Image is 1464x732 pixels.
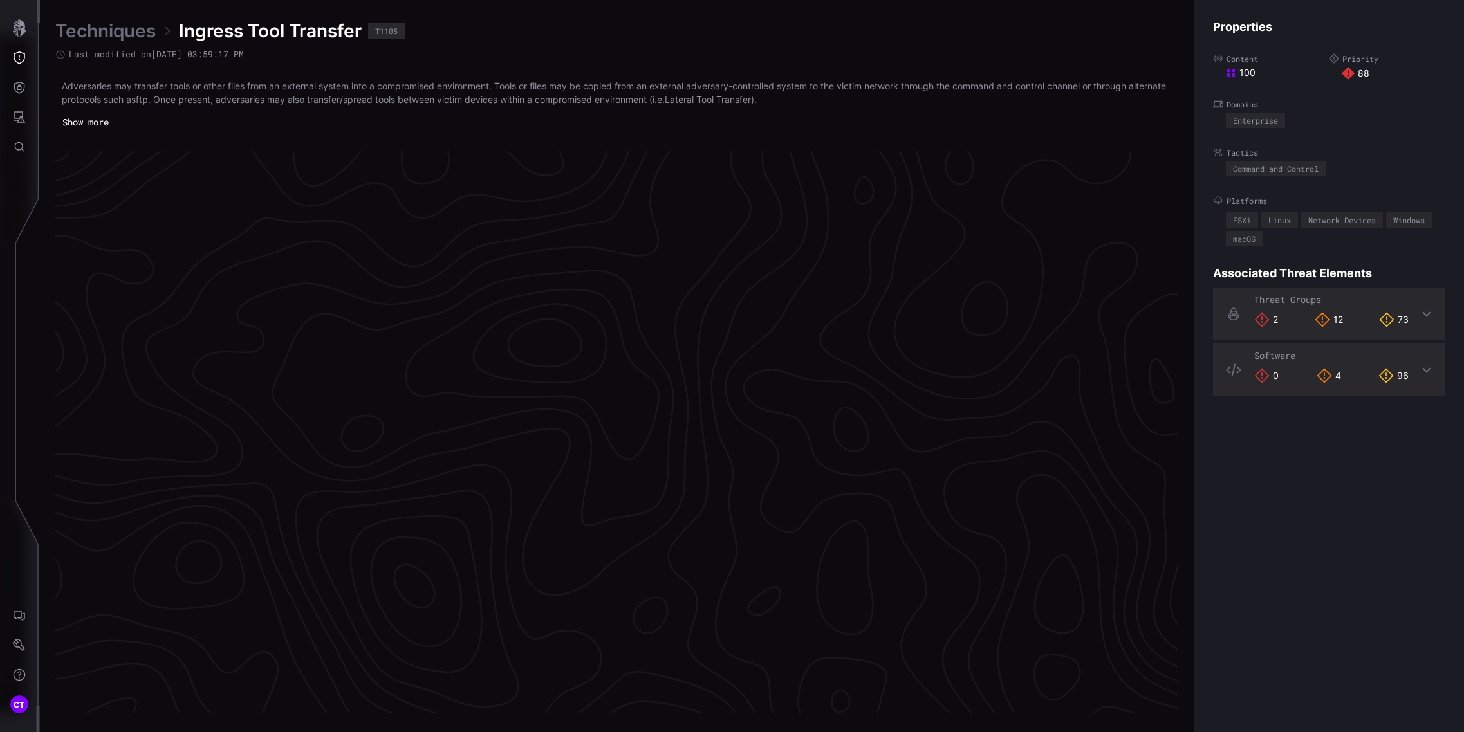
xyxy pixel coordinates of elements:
[1329,53,1445,64] label: Priority
[1379,312,1409,327] div: 73
[1213,99,1445,109] label: Domains
[375,27,398,35] div: T1105
[136,94,148,105] a: ftp
[1233,165,1319,172] div: Command and Control
[1254,312,1278,327] div: 2
[1308,216,1376,224] div: Network Devices
[1254,349,1295,361] span: Software
[55,19,156,42] a: Techniques
[1233,235,1256,242] div: macOS
[1393,216,1425,224] div: Windows
[69,49,244,60] span: Last modified on
[1233,116,1278,124] div: Enterprise
[1315,312,1343,327] div: 12
[1226,67,1329,78] div: 100
[1254,293,1321,306] span: Threat Groups
[62,79,1172,106] p: Adversaries may transfer tools or other files from an external system into a compromised environm...
[1213,147,1445,158] label: Tactics
[1213,196,1445,206] label: Platforms
[1213,53,1329,64] label: Content
[1342,67,1445,80] div: 88
[179,19,362,42] span: Ingress Tool Transfer
[1213,266,1445,280] h4: Associated Threat Elements
[14,698,25,711] span: CT
[1,690,38,719] button: CT
[1233,216,1251,224] div: ESXi
[1378,368,1409,383] div: 96
[665,94,751,105] a: Lateral Tool Transfer
[151,48,244,60] time: [DATE] 03:59:17 PM
[1254,368,1279,383] div: 0
[55,113,116,132] button: Show more
[1317,368,1341,383] div: 4
[1213,19,1445,34] h4: Properties
[1268,216,1291,224] div: Linux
